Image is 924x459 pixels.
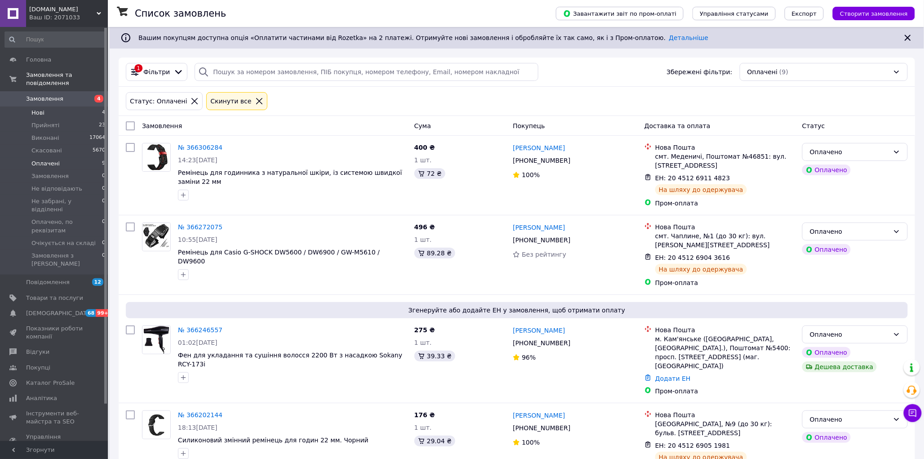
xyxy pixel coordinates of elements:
[802,347,851,358] div: Оплачено
[513,122,545,129] span: Покупець
[414,168,445,179] div: 72 ₴
[26,379,75,387] span: Каталог ProSale
[414,424,432,431] span: 1 шт.
[802,432,851,443] div: Оплачено
[414,236,432,243] span: 1 шт.
[840,10,908,17] span: Створити замовлення
[92,278,103,286] span: 12
[96,309,111,317] span: 99+
[513,223,565,232] a: [PERSON_NAME]
[414,411,435,419] span: 176 ₴
[414,156,432,164] span: 1 шт.
[178,411,222,419] a: № 366202144
[655,254,730,261] span: ЕН: 20 4512 6904 3616
[178,169,402,185] span: Ремінець для годинника з натуральної шкіри, із системою швидкої заміни 22 мм
[666,67,732,76] span: Збережені фільтри:
[142,411,170,439] img: Фото товару
[655,223,795,232] div: Нова Пошта
[31,197,102,214] span: Не забрані, у відділенні
[89,134,105,142] span: 17064
[85,309,96,317] span: 68
[511,337,572,349] div: [PHONE_NUMBER]
[195,63,538,81] input: Пошук за номером замовлення, ПІБ покупця, номером телефону, Email, номером накладної
[513,143,565,152] a: [PERSON_NAME]
[810,330,889,339] div: Оплачено
[802,165,851,175] div: Оплачено
[904,404,922,422] button: Чат з покупцем
[4,31,106,48] input: Пошук
[414,122,431,129] span: Cума
[414,223,435,231] span: 496 ₴
[655,152,795,170] div: смт. Меденичі, Поштомат №46851: вул. [STREET_ADDRESS]
[102,172,105,180] span: 0
[414,339,432,346] span: 1 шт.
[102,252,105,268] span: 0
[802,361,877,372] div: Дешева доставка
[414,144,435,151] span: 400 ₴
[655,143,795,152] div: Нова Пошта
[792,10,817,17] span: Експорт
[802,244,851,255] div: Оплачено
[178,223,222,231] a: № 366272075
[655,387,795,396] div: Пром-оплата
[142,326,170,354] img: Фото товару
[99,121,105,129] span: 23
[26,56,51,64] span: Головна
[102,218,105,234] span: 0
[414,436,455,446] div: 29.04 ₴
[26,278,70,286] span: Повідомлення
[102,160,105,168] span: 9
[655,278,795,287] div: Пром-оплата
[522,171,540,178] span: 100%
[31,239,96,247] span: Очікується на складі
[556,7,684,20] button: Завантажити звіт по пром-оплаті
[31,218,102,234] span: Оплачено, по реквізитам
[522,354,536,361] span: 96%
[31,252,102,268] span: Замовлення з [PERSON_NAME]
[142,223,171,251] a: Фото товару
[655,174,730,182] span: ЕН: 20 4512 6911 4823
[26,325,83,341] span: Показники роботи компанії
[31,134,59,142] span: Виконані
[178,249,380,265] a: Ремінець для Casio G-SHOCK DW5600 / DW6900 / GW-M5610 / DW9600
[644,122,711,129] span: Доставка та оплата
[833,7,915,20] button: Створити замовлення
[178,352,402,368] span: Фен для укладання та сушіння волосся 2200 Вт з насадкою Sokany RCY-173i
[178,339,218,346] span: 01:02[DATE]
[209,96,253,106] div: Cкинути все
[513,411,565,420] a: [PERSON_NAME]
[142,325,171,354] a: Фото товару
[102,185,105,193] span: 0
[655,232,795,250] div: смт. Чаплине, №1 (до 30 кг): вул. [PERSON_NAME][STREET_ADDRESS]
[31,147,62,155] span: Скасовані
[178,437,369,444] a: Силиконовий змінний ремінець для годин 22 мм. Чорний
[810,147,889,157] div: Оплачено
[26,433,83,449] span: Управління сайтом
[178,236,218,243] span: 10:55[DATE]
[655,325,795,334] div: Нова Пошта
[26,348,49,356] span: Відгуки
[810,414,889,424] div: Оплачено
[31,121,59,129] span: Прийняті
[522,439,540,446] span: 100%
[94,95,103,102] span: 4
[26,71,108,87] span: Замовлення та повідомлення
[138,34,708,41] span: Вашим покупцям доступна опція «Оплатити частинами від Rozetka» на 2 платежі. Отримуйте нові замов...
[178,424,218,431] span: 18:13[DATE]
[26,309,93,317] span: [DEMOGRAPHIC_DATA]
[26,294,83,302] span: Товари та послуги
[802,122,825,129] span: Статус
[142,122,182,129] span: Замовлення
[693,7,776,20] button: Управління статусами
[128,96,189,106] div: Статус: Оплачені
[511,234,572,246] div: [PHONE_NUMBER]
[747,67,778,76] span: Оплачені
[563,9,676,18] span: Завантажити звіт по пром-оплаті
[135,8,226,19] h1: Список замовлень
[102,239,105,247] span: 0
[655,410,795,419] div: Нова Пошта
[655,334,795,370] div: м. Кам'янське ([GEOGRAPHIC_DATA], [GEOGRAPHIC_DATA].), Поштомат №5400: просп. [STREET_ADDRESS] (м...
[142,410,171,439] a: Фото товару
[31,172,69,180] span: Замовлення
